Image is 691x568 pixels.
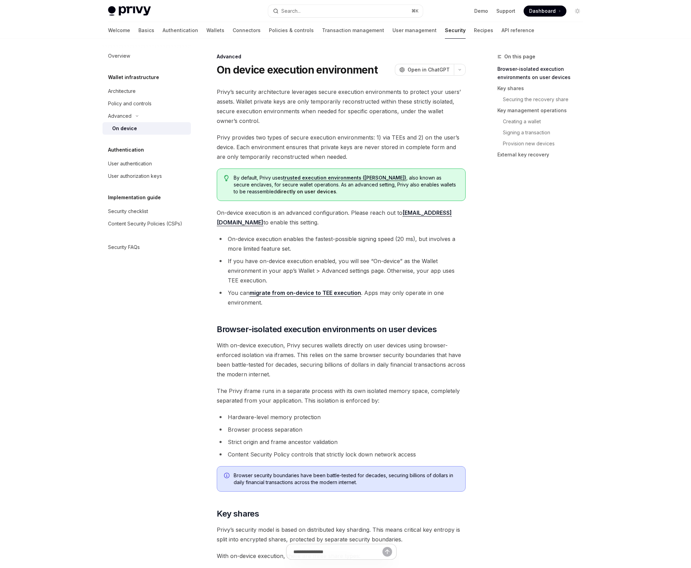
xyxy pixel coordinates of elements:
a: trusted execution environments ([PERSON_NAME]) [283,175,406,181]
input: Ask a question... [293,544,382,559]
a: Transaction management [322,22,384,39]
a: migrate from on-device to TEE execution [250,289,361,297]
h5: Authentication [108,146,144,154]
a: User authorization keys [103,170,191,182]
a: Wallets [206,22,224,39]
a: Policy and controls [103,97,191,110]
li: Content Security Policy controls that strictly lock down network access [217,450,466,459]
a: External key recovery [497,149,588,160]
h1: On device execution environment [217,64,378,76]
button: Toggle Advanced section [103,110,191,122]
button: Send message [382,547,392,557]
a: Demo [474,8,488,15]
div: Advanced [217,53,466,60]
div: Overview [108,52,130,60]
a: User management [392,22,437,39]
button: Open in ChatGPT [395,64,454,76]
a: On device [103,122,191,135]
li: Browser process separation [217,425,466,434]
span: Browser security boundaries have been battle-tested for decades, securing billions of dollars in ... [234,472,458,486]
span: Dashboard [529,8,556,15]
a: Content Security Policies (CSPs) [103,218,191,230]
div: Advanced [108,112,132,120]
strong: directly on user devices [277,189,336,194]
a: Overview [103,50,191,62]
span: By default, Privy uses , also known as secure enclaves, for secure wallet operations. As an advan... [234,174,458,195]
a: Key shares [497,83,588,94]
div: Search... [281,7,301,15]
span: Open in ChatGPT [408,66,450,73]
a: Securing the recovery share [497,94,588,105]
a: Security checklist [103,205,191,218]
a: Security FAQs [103,241,191,253]
button: Toggle dark mode [572,6,583,17]
img: light logo [108,6,151,16]
button: Open search [268,5,423,17]
li: If you have on-device execution enabled, you will see “On-device” as the Wallet environment in yo... [217,256,466,285]
span: The Privy iframe runs in a separate process with its own isolated memory space, completely separa... [217,386,466,405]
a: Key management operations [497,105,588,116]
span: Key shares [217,508,259,519]
div: Security checklist [108,207,148,215]
div: Architecture [108,87,136,95]
a: Connectors [233,22,261,39]
a: Security [445,22,466,39]
li: You can . Apps may only operate in one environment. [217,288,466,307]
div: Content Security Policies (CSPs) [108,220,182,228]
a: Creating a wallet [497,116,588,127]
svg: Tip [224,175,229,181]
h5: Implementation guide [108,193,161,202]
div: Policy and controls [108,99,152,108]
li: Hardware-level memory protection [217,412,466,422]
a: API reference [502,22,534,39]
span: Browser-isolated execution environments on user devices [217,324,437,335]
a: Recipes [474,22,493,39]
span: Privy provides two types of secure execution environments: 1) via TEEs and 2) on the user’s devic... [217,133,466,162]
h5: Wallet infrastructure [108,73,159,81]
a: User authentication [103,157,191,170]
div: On device [112,124,137,133]
span: On-device execution is an advanced configuration. Please reach out to to enable this setting. [217,208,466,227]
a: Policies & controls [269,22,314,39]
a: Basics [138,22,154,39]
span: Privy’s security model is based on distributed key sharding. This means critical key entropy is s... [217,525,466,544]
a: Signing a transaction [497,127,588,138]
div: User authentication [108,160,152,168]
li: Strict origin and frame ancestor validation [217,437,466,447]
a: Dashboard [524,6,566,17]
a: Architecture [103,85,191,97]
span: Privy’s security architecture leverages secure execution environments to protect your users’ asse... [217,87,466,126]
span: ⌘ K [411,8,419,14]
li: On-device execution enables the fastest-possible signing speed (20 ms), but involves a more limit... [217,234,466,253]
div: Security FAQs [108,243,140,251]
a: Support [496,8,515,15]
div: User authorization keys [108,172,162,180]
a: Welcome [108,22,130,39]
span: On this page [504,52,535,61]
a: Provision new devices [497,138,588,149]
span: With on-device execution, Privy secures wallets directly on user devices using browser-enforced i... [217,340,466,379]
a: Authentication [163,22,198,39]
svg: Info [224,473,231,480]
a: Browser-isolated execution environments on user devices [497,64,588,83]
